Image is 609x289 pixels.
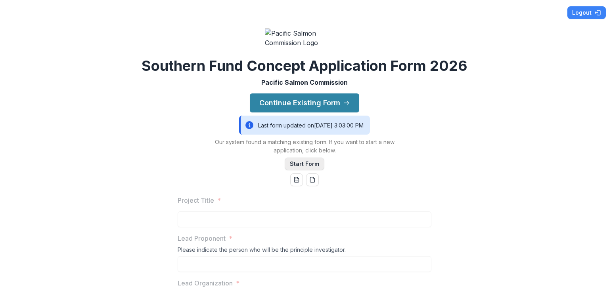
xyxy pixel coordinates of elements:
[205,138,404,154] p: Our system found a matching existing form. If you want to start a new application, click below.
[290,173,303,186] button: word-download
[178,234,226,243] p: Lead Proponent
[265,29,344,48] img: Pacific Salmon Commission Logo
[178,196,214,205] p: Project Title
[250,93,359,112] button: Continue Existing Form
[178,246,431,256] div: Please indicate the person who will be the principle investigator.
[567,6,606,19] button: Logout
[142,57,467,74] h2: Southern Fund Concept Application Form 2026
[285,158,324,170] button: Start Form
[261,78,348,87] p: Pacific Salmon Commission
[178,278,233,288] p: Lead Organization
[306,173,319,186] button: pdf-download
[239,116,370,135] div: Last form updated on [DATE] 3:03:00 PM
